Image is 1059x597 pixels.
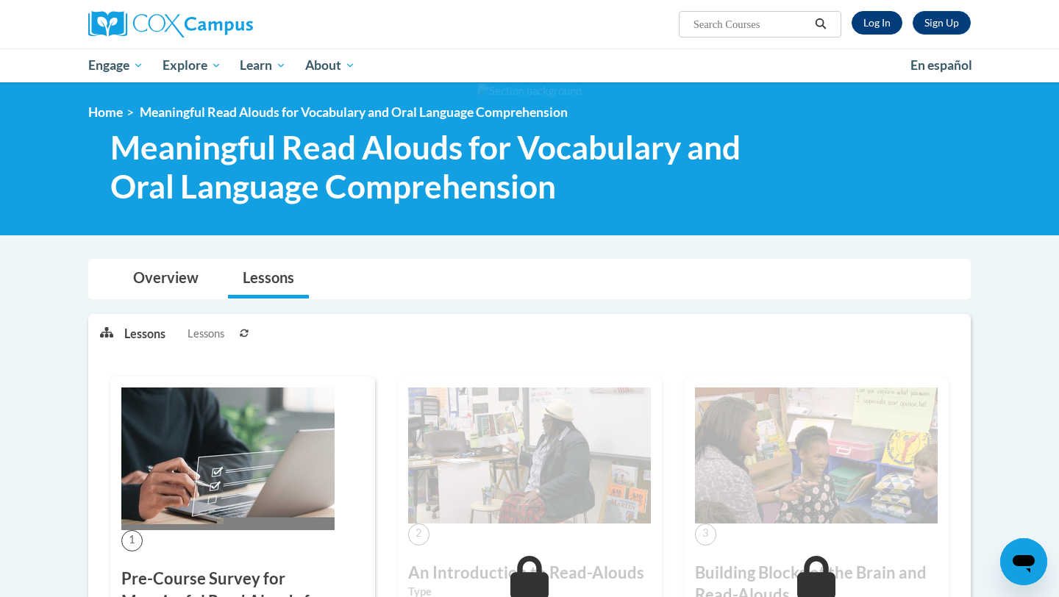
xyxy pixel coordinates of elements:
[79,49,153,82] a: Engage
[810,15,832,33] button: Search
[88,57,143,74] span: Engage
[852,11,902,35] a: Log In
[124,326,165,342] p: Lessons
[408,523,429,545] span: 2
[88,11,253,37] img: Cox Campus
[695,387,938,524] img: Course Image
[121,530,143,551] span: 1
[692,15,810,33] input: Search Courses
[88,104,123,120] a: Home
[695,523,716,545] span: 3
[230,49,296,82] a: Learn
[477,83,582,99] img: Section background
[110,128,767,206] span: Meaningful Read Alouds for Vocabulary and Oral Language Comprehension
[153,49,231,82] a: Explore
[140,104,568,120] span: Meaningful Read Alouds for Vocabulary and Oral Language Comprehension
[408,387,651,524] img: Course Image
[408,562,651,585] h3: An Introduction to Read-Alouds
[163,57,221,74] span: Explore
[910,57,972,73] span: En español
[305,57,355,74] span: About
[240,57,286,74] span: Learn
[188,326,224,342] span: Lessons
[88,11,368,37] a: Cox Campus
[901,50,982,81] a: En español
[66,49,993,82] div: Main menu
[1000,538,1047,585] iframe: Button to launch messaging window
[228,260,309,298] a: Lessons
[296,49,365,82] a: About
[118,260,213,298] a: Overview
[121,387,335,530] img: Course Image
[913,11,971,35] a: Register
